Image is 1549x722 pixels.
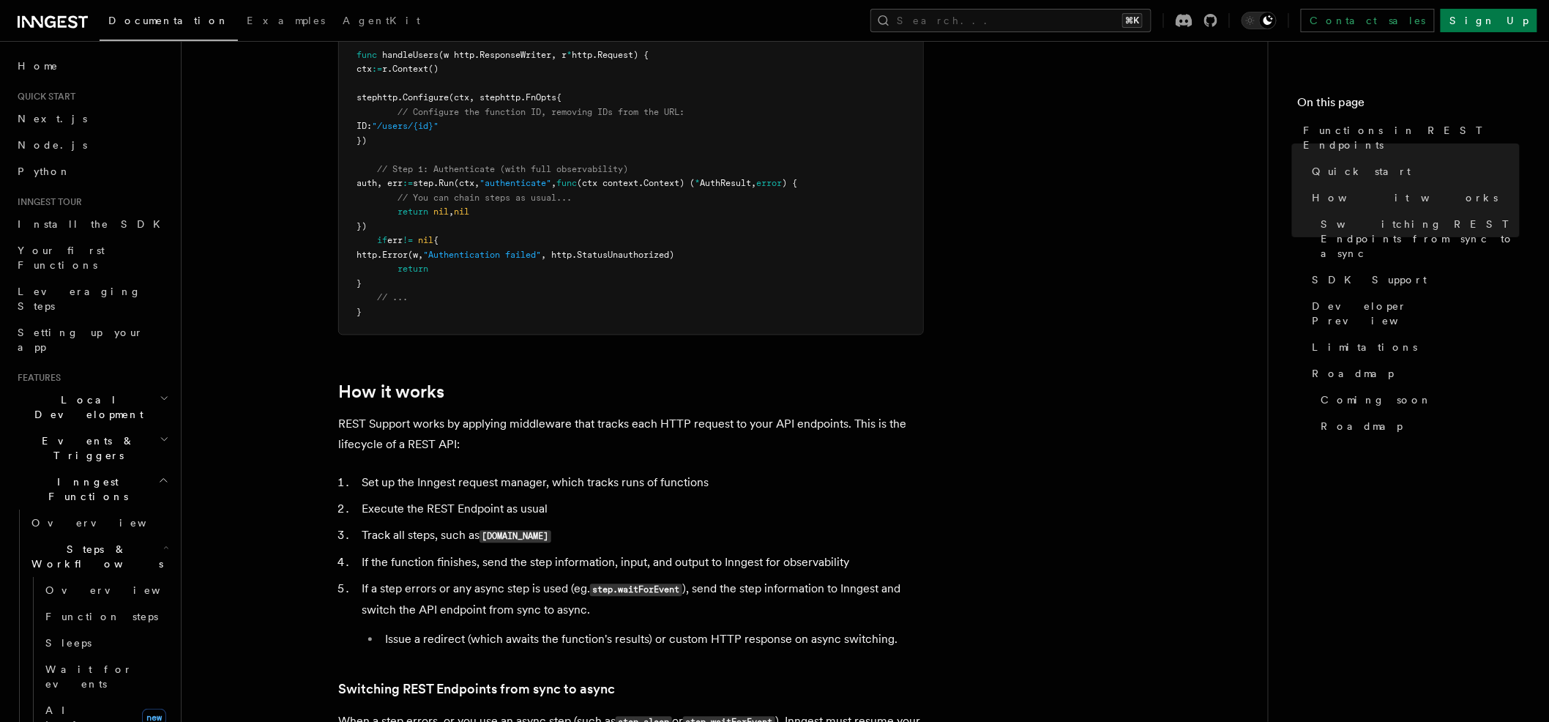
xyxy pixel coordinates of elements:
[1313,164,1411,179] span: Quick start
[18,113,87,124] span: Next.js
[12,469,172,510] button: Inngest Functions
[357,578,924,650] li: If a step errors or any async step is used (eg. ), send the step information to Inngest and switc...
[12,91,75,103] span: Quick start
[26,542,163,571] span: Steps & Workflows
[1298,94,1520,117] h4: On this page
[357,64,372,74] span: ctx
[449,92,561,103] span: (ctx, stephttp.FnOpts{
[12,428,172,469] button: Events & Triggers
[357,92,403,103] span: stephttp.
[438,50,567,60] span: (w http.ResponseWriter, r
[551,178,556,188] span: ,
[1307,158,1520,185] a: Quick start
[238,4,334,40] a: Examples
[1301,9,1435,32] a: Contact sales
[756,178,782,188] span: error
[454,206,469,217] span: nil
[397,107,684,117] span: // Configure the function ID, removing IDs from the URL:
[541,250,674,260] span: , http.StatusUnauthorized)
[12,387,172,428] button: Local Development
[338,414,924,455] p: REST Support works by applying middleware that tracks each HTTP request to your API endpoints. Th...
[782,178,797,188] span: ) {
[40,630,172,656] a: Sleeps
[45,637,92,649] span: Sleeps
[1315,413,1520,439] a: Roadmap
[1441,9,1537,32] a: Sign Up
[572,50,649,60] span: http.Request) {
[1313,340,1418,354] span: Limitations
[397,264,428,274] span: return
[12,105,172,132] a: Next.js
[381,629,924,650] li: Issue a redirect (which awaits the function's results) or custom HTTP response on async switching.
[45,611,158,622] span: Function steps
[18,327,143,353] span: Setting up your app
[1304,123,1520,152] span: Functions in REST Endpoints
[1315,387,1520,413] a: Coming soon
[357,50,377,60] span: func
[372,121,438,131] span: "/users/{id}"
[479,178,551,188] span: "authenticate"
[357,278,362,289] span: }
[100,4,238,41] a: Documentation
[392,64,428,74] span: Context
[357,135,367,146] span: })
[428,64,438,74] span: ()
[357,499,924,519] li: Execute the REST Endpoint as usual
[338,679,615,699] a: Switching REST Endpoints from sync to async
[12,392,160,422] span: Local Development
[377,164,628,174] span: // Step 1: Authenticate (with full observability)
[12,278,172,319] a: Leveraging Steps
[413,178,438,188] span: step.
[1315,211,1520,267] a: Switching REST Endpoints from sync to async
[12,53,172,79] a: Home
[12,474,158,504] span: Inngest Functions
[377,292,408,302] span: // ...
[12,237,172,278] a: Your first Functions
[1313,366,1395,381] span: Roadmap
[40,656,172,697] a: Wait for events
[357,472,924,493] li: Set up the Inngest request manager, which tracks runs of functions
[1242,12,1277,29] button: Toggle dark mode
[382,64,392,74] span: r.
[372,64,382,74] span: :=
[1307,360,1520,387] a: Roadmap
[12,196,82,208] span: Inngest tour
[357,121,372,131] span: ID:
[357,552,924,573] li: If the function finishes, send the step information, input, and output to Inngest for observability
[438,178,454,188] span: Run
[700,178,756,188] span: AuthResult,
[18,245,105,271] span: Your first Functions
[12,132,172,158] a: Node.js
[403,92,449,103] span: Configure
[397,193,572,203] span: // You can chain steps as usual...
[40,603,172,630] a: Function steps
[357,250,382,260] span: http.
[418,235,433,245] span: nil
[433,235,438,245] span: {
[1313,272,1427,287] span: SDK Support
[247,15,325,26] span: Examples
[408,250,423,260] span: (w,
[18,139,87,151] span: Node.js
[382,50,438,60] span: handleUsers
[357,525,924,546] li: Track all steps, such as
[403,178,413,188] span: :=
[479,530,551,543] code: [DOMAIN_NAME]
[12,319,172,360] a: Setting up your app
[357,178,403,188] span: auth, err
[18,165,71,177] span: Python
[577,178,695,188] span: (ctx context.Context) (
[590,584,682,596] code: step.waitForEvent
[387,235,403,245] span: err
[1298,117,1520,158] a: Functions in REST Endpoints
[403,235,413,245] span: !=
[454,178,479,188] span: (ctx,
[12,211,172,237] a: Install the SDK
[1122,13,1143,28] kbd: ⌘K
[12,158,172,185] a: Python
[26,536,172,577] button: Steps & Workflows
[433,206,449,217] span: nil
[18,59,59,73] span: Home
[18,218,169,230] span: Install the SDK
[556,178,577,188] span: func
